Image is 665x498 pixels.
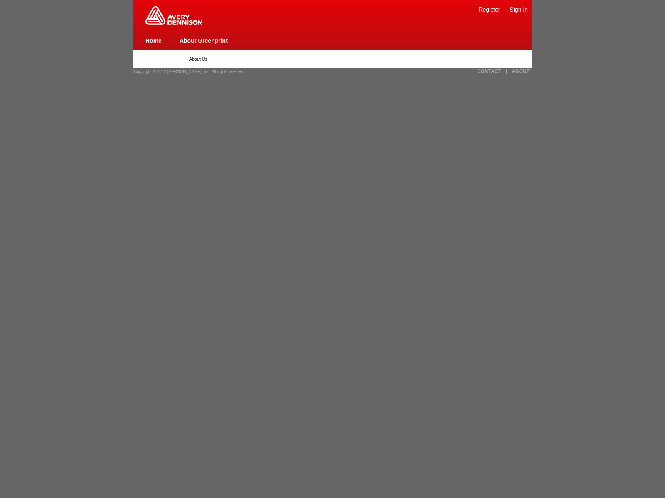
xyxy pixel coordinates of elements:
a: Sign In [510,6,528,13]
p: About Us [189,56,476,61]
span: Copyright © 2012 [PERSON_NAME], Inc. All rights reserved. [134,69,246,74]
a: Register [478,6,500,13]
img: Home [145,6,202,25]
a: | [506,68,507,74]
a: About Greenprint [180,37,228,44]
a: ABOUT [512,68,530,74]
a: Greenprint [145,21,202,26]
a: Home [145,37,162,44]
a: CONTACT [477,68,501,74]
